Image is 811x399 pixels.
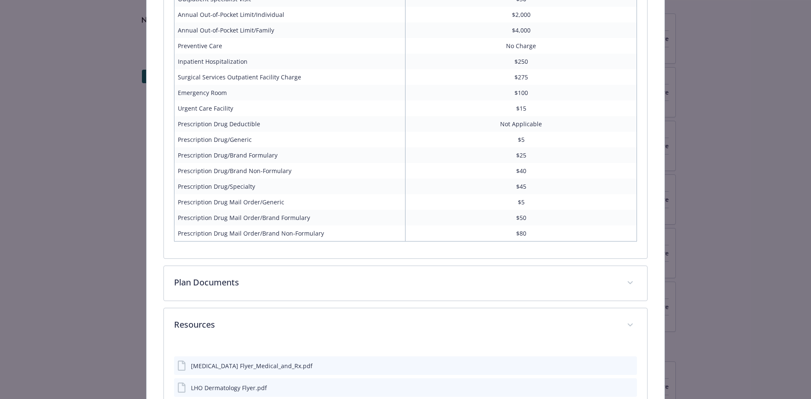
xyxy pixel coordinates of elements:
button: download file [612,383,619,392]
td: $2,000 [405,7,637,22]
td: Prescription Drug Deductible [174,116,405,132]
td: Prescription Drug/Specialty [174,179,405,194]
p: Plan Documents [174,276,617,289]
td: No Charge [405,38,637,54]
td: $45 [405,179,637,194]
td: $5 [405,194,637,210]
td: Prescription Drug Mail Order/Brand Formulary [174,210,405,225]
td: $100 [405,85,637,100]
td: Prescription Drug/Brand Non-Formulary [174,163,405,179]
td: $275 [405,69,637,85]
td: Inpatient Hospitalization [174,54,405,69]
td: Not Applicable [405,116,637,132]
td: $40 [405,163,637,179]
div: Resources [164,308,648,343]
button: download file [612,361,619,370]
td: Emergency Room [174,85,405,100]
td: $4,000 [405,22,637,38]
td: Surgical Services Outpatient Facility Charge [174,69,405,85]
td: Prescription Drug Mail Order/Brand Non-Formulary [174,225,405,242]
td: Annual Out-of-Pocket Limit/Individual [174,7,405,22]
td: Prescription Drug Mail Order/Generic [174,194,405,210]
td: Prescription Drug/Generic [174,132,405,147]
td: $15 [405,100,637,116]
td: Prescription Drug/Brand Formulary [174,147,405,163]
td: Annual Out-of-Pocket Limit/Family [174,22,405,38]
td: $80 [405,225,637,242]
div: LHO Dermatology Flyer.pdf [191,383,267,392]
td: $50 [405,210,637,225]
button: preview file [626,383,634,392]
button: preview file [626,361,634,370]
td: $250 [405,54,637,69]
td: $25 [405,147,637,163]
td: Preventive Care [174,38,405,54]
td: $5 [405,132,637,147]
p: Resources [174,318,617,331]
div: [MEDICAL_DATA] Flyer_Medical_and_Rx.pdf [191,361,313,370]
div: Plan Documents [164,266,648,301]
td: Urgent Care Facility [174,100,405,116]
